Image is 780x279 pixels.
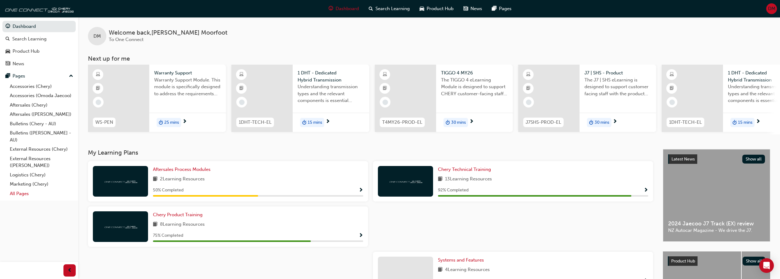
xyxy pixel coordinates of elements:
[742,155,765,164] button: Show all
[88,149,653,156] h3: My Learning Plans
[670,85,674,92] span: booktick-icon
[6,74,10,79] span: pages-icon
[382,100,388,105] span: learningRecordVerb_NONE-icon
[2,33,76,45] a: Search Learning
[470,5,482,12] span: News
[383,71,387,79] span: learningResourceType_ELEARNING-icon
[756,119,760,125] span: next-icon
[154,77,221,97] span: Warranty Support Module. This module is specifically designed to address the requirements and pro...
[375,5,410,12] span: Search Learning
[458,2,487,15] a: news-iconNews
[153,212,203,217] span: Chery Product Training
[109,37,143,42] span: To One Connect
[7,145,76,154] a: External Resources (Chery)
[2,21,76,32] a: Dashboard
[6,24,10,29] span: guage-icon
[766,3,777,14] button: DM
[3,2,74,15] img: oneconnect
[96,71,100,79] span: learningResourceType_ELEARNING-icon
[336,5,359,12] span: Dashboard
[669,119,702,126] span: 1DHT-TECH-EL
[427,5,454,12] span: Product Hub
[668,154,765,164] a: Latest NewsShow all
[438,175,443,183] span: book-icon
[104,224,137,229] img: oneconnect
[7,128,76,145] a: Bulletins ([PERSON_NAME] - AU)
[445,266,490,274] span: 4 Learning Resources
[438,257,486,264] a: Systems and Features
[7,91,76,100] a: Accessories (Omoda Jaecoo)
[12,36,47,43] div: Search Learning
[526,85,531,92] span: booktick-icon
[6,36,10,42] span: search-icon
[369,5,373,13] span: search-icon
[438,166,493,173] a: Chery Technical Training
[13,73,25,80] div: Pages
[595,119,609,126] span: 30 mins
[441,77,508,97] span: The TIGGO 4 eLearning Module is designed to support CHERY customer-facing staff with the product ...
[584,77,651,97] span: The J7 | SHS eLearning is designed to support customer facing staff with the product and sales in...
[7,110,76,119] a: Aftersales ([PERSON_NAME])
[451,119,466,126] span: 30 mins
[302,119,306,126] span: duration-icon
[298,83,364,104] span: Understanding transmission types and the relevant components is essential knowledge required for ...
[768,5,775,12] span: DM
[364,2,415,15] a: search-iconSearch Learning
[669,100,675,105] span: learningRecordVerb_NONE-icon
[359,233,363,239] span: Show Progress
[526,119,561,126] span: J7SHS-PROD-EL
[88,65,226,132] a: WS-PENWarranty SupportWarranty Support Module. This module is specifically designed to address th...
[109,29,227,36] span: Welcome back , [PERSON_NAME] Moorfoot
[613,119,617,125] span: next-icon
[7,170,76,180] a: Logistics (Chery)
[153,167,211,172] span: Aftersales Process Modules
[743,257,766,266] button: Show all
[668,227,765,234] span: NZ Autocar Magazine - We drive the J7.
[382,119,422,126] span: T4MY26-PROD-EL
[96,100,101,105] span: learningRecordVerb_NONE-icon
[329,5,333,13] span: guage-icon
[324,2,364,15] a: guage-iconDashboard
[13,48,40,55] div: Product Hub
[389,178,422,184] img: oneconnect
[415,2,458,15] a: car-iconProduct Hub
[231,65,369,132] a: 1DHT-TECH-EL1 DHT - Dedicated Hybrid TransmissionUnderstanding transmission types and the relevan...
[499,5,512,12] span: Pages
[78,55,780,62] h3: Next up for me
[160,175,205,183] span: 2 Learning Resources
[153,175,158,183] span: book-icon
[69,72,73,80] span: up-icon
[298,70,364,83] span: 1 DHT - Dedicated Hybrid Transmission
[492,5,497,13] span: pages-icon
[438,257,484,263] span: Systems and Features
[239,71,244,79] span: learningResourceType_ELEARNING-icon
[463,5,468,13] span: news-icon
[672,156,695,162] span: Latest News
[420,5,424,13] span: car-icon
[359,188,363,193] span: Show Progress
[375,65,513,132] a: T4MY26-PROD-ELTIGGO 4 MY26The TIGGO 4 eLearning Module is designed to support CHERY customer-faci...
[7,82,76,91] a: Accessories (Chery)
[518,65,656,132] a: J7SHS-PROD-ELJ7 | SHS - ProductThe J7 | SHS eLearning is designed to support customer facing staf...
[153,187,184,194] span: 50 % Completed
[239,119,272,126] span: 1DHT-TECH-EL
[359,187,363,194] button: Show Progress
[154,70,221,77] span: Warranty Support
[438,167,491,172] span: Chery Technical Training
[159,119,163,126] span: duration-icon
[6,61,10,67] span: news-icon
[441,70,508,77] span: TIGGO 4 MY26
[239,85,244,92] span: booktick-icon
[239,100,245,105] span: learningRecordVerb_NONE-icon
[67,267,72,274] span: prev-icon
[7,154,76,170] a: External Resources ([PERSON_NAME])
[2,58,76,70] a: News
[160,221,205,228] span: 8 Learning Resources
[2,20,76,70] button: DashboardSearch LearningProduct HubNews
[644,188,648,193] span: Show Progress
[487,2,516,15] a: pages-iconPages
[738,119,752,126] span: 15 mins
[182,119,187,125] span: next-icon
[95,119,113,126] span: WS-PEN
